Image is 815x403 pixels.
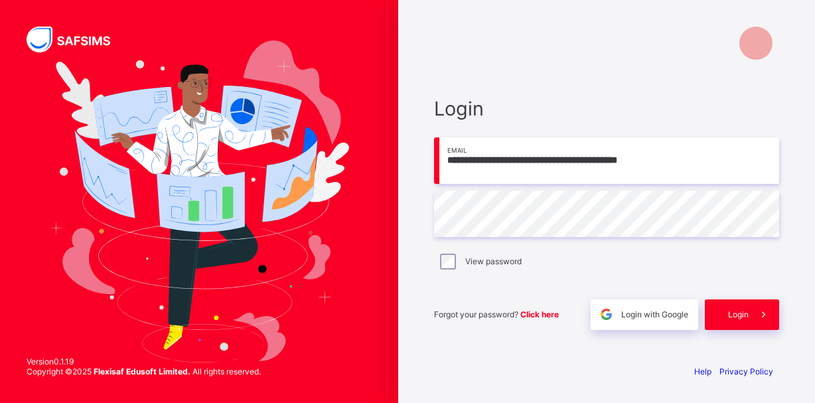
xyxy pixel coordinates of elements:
[465,256,522,266] label: View password
[434,97,779,120] span: Login
[27,27,126,52] img: SAFSIMS Logo
[520,309,559,319] a: Click here
[49,40,349,363] img: Hero Image
[728,309,749,319] span: Login
[27,366,261,376] span: Copyright © 2025 All rights reserved.
[694,366,711,376] a: Help
[719,366,773,376] a: Privacy Policy
[599,307,614,322] img: google.396cfc9801f0270233282035f929180a.svg
[94,366,190,376] strong: Flexisaf Edusoft Limited.
[27,357,261,366] span: Version 0.1.19
[621,309,688,319] span: Login with Google
[434,309,559,319] span: Forgot your password?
